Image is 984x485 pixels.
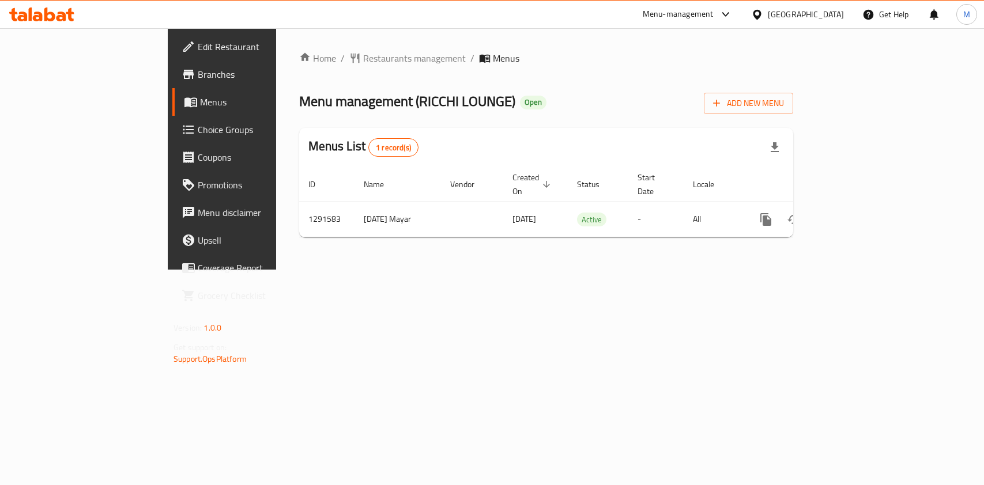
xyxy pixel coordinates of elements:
[577,213,606,226] span: Active
[172,254,332,282] a: Coverage Report
[512,170,554,198] span: Created On
[628,202,684,237] td: -
[174,320,202,335] span: Version:
[174,340,227,355] span: Get support on:
[520,97,546,107] span: Open
[172,116,332,143] a: Choice Groups
[203,320,221,335] span: 1.0.0
[198,40,323,54] span: Edit Restaurant
[198,178,323,192] span: Promotions
[172,226,332,254] a: Upsell
[172,171,332,199] a: Promotions
[752,206,780,233] button: more
[198,289,323,302] span: Grocery Checklist
[363,51,466,65] span: Restaurants management
[368,138,419,157] div: Total records count
[198,67,323,81] span: Branches
[299,51,793,65] nav: breadcrumb
[364,177,399,191] span: Name
[643,7,714,21] div: Menu-management
[704,93,793,114] button: Add New Menu
[743,167,872,202] th: Actions
[172,33,332,60] a: Edit Restaurant
[198,206,323,219] span: Menu disclaimer
[200,95,323,109] span: Menus
[172,199,332,226] a: Menu disclaimer
[299,88,515,114] span: Menu management ( RICCHI LOUNGE )
[349,51,466,65] a: Restaurants management
[198,123,323,137] span: Choice Groups
[761,134,789,161] div: Export file
[768,8,844,21] div: [GEOGRAPHIC_DATA]
[638,170,670,198] span: Start Date
[172,88,332,116] a: Menus
[450,177,489,191] span: Vendor
[198,150,323,164] span: Coupons
[493,51,519,65] span: Menus
[780,206,808,233] button: Change Status
[299,167,872,237] table: enhanced table
[713,96,784,111] span: Add New Menu
[174,351,247,366] a: Support.OpsPlatform
[693,177,729,191] span: Locale
[470,51,474,65] li: /
[355,202,441,237] td: [DATE] Mayar
[172,143,332,171] a: Coupons
[308,138,419,157] h2: Menus List
[520,96,546,109] div: Open
[198,233,323,247] span: Upsell
[369,142,418,153] span: 1 record(s)
[577,177,614,191] span: Status
[512,211,536,226] span: [DATE]
[172,282,332,309] a: Grocery Checklist
[963,8,970,21] span: M
[341,51,345,65] li: /
[172,60,332,88] a: Branches
[684,202,743,237] td: All
[308,177,330,191] span: ID
[198,261,323,275] span: Coverage Report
